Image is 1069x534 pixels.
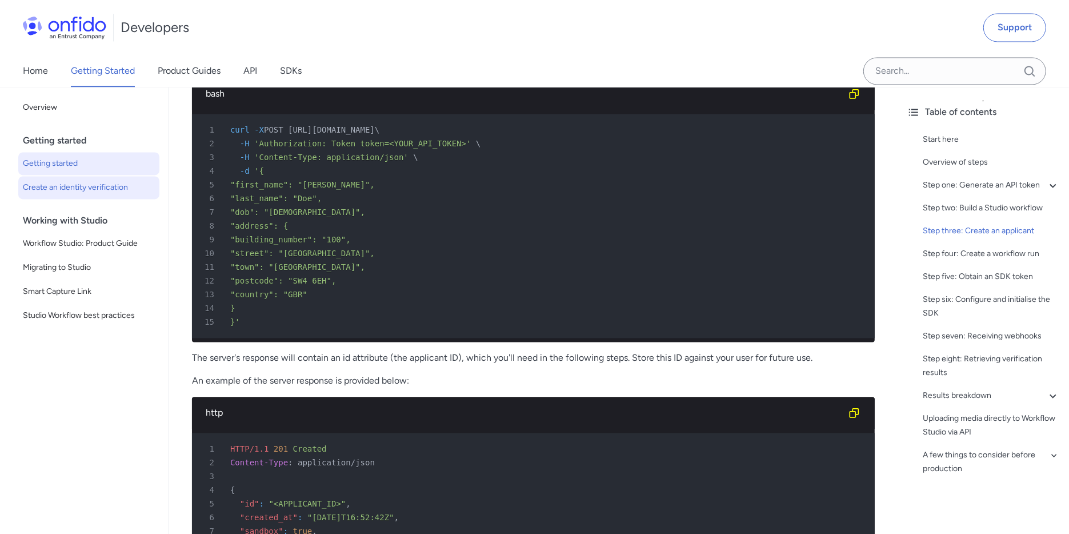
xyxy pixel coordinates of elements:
div: Step one: Generate an API token [923,178,1060,192]
span: : [288,458,293,467]
span: '{ [254,166,264,176]
a: API [243,55,257,87]
span: 15 [197,315,222,329]
div: Results breakdown [923,389,1060,403]
span: "postcode": "SW4 6EH", [230,276,336,285]
span: "id" [240,499,259,508]
div: bash [206,87,843,101]
div: Table of contents [907,105,1060,119]
span: 1 [197,123,222,137]
span: : [259,499,264,508]
a: Home [23,55,48,87]
a: Step six: Configure and initialise the SDK [923,293,1060,320]
span: Create an identity verification [23,181,155,194]
span: 12 [197,274,222,288]
span: Smart Capture Link [23,285,155,298]
span: \ [375,125,379,134]
a: Getting Started [71,55,135,87]
span: 5 [197,178,222,192]
a: Step four: Create a workflow run [923,247,1060,261]
span: Studio Workflow best practices [23,309,155,322]
span: Content-Type [230,458,288,467]
span: curl [230,125,250,134]
span: } [230,304,235,313]
span: { [230,485,235,495]
span: 4 [197,164,222,178]
span: 10 [197,246,222,260]
span: 201 [274,444,288,453]
span: 2 [197,456,222,469]
span: "street": "[GEOGRAPHIC_DATA]", [230,249,375,258]
span: Workflow Studio: Product Guide [23,237,155,250]
span: 3 [197,150,222,164]
p: An example of the server response is provided below: [192,374,875,388]
span: 7 [197,205,222,219]
span: 5 [197,497,222,511]
span: "country": "GBR" [230,290,307,299]
a: Overview [18,96,159,119]
span: Getting started [23,157,155,170]
span: "address": { [230,221,288,230]
a: Create an identity verification [18,176,159,199]
a: Start here [923,133,1060,146]
span: "first_name": "[PERSON_NAME]", [230,180,375,189]
input: Onfido search input field [863,57,1046,85]
span: "[DATE]T16:52:42Z" [307,513,394,522]
span: 13 [197,288,222,301]
a: Step three: Create an applicant [923,224,1060,238]
span: application/json [298,458,375,467]
span: 14 [197,301,222,315]
span: 6 [197,192,222,205]
span: , [394,513,399,522]
span: -d [240,166,250,176]
a: Migrating to Studio [18,256,159,279]
span: POST [URL][DOMAIN_NAME] [264,125,375,134]
div: Working with Studio [23,209,164,232]
button: Copy code snippet button [843,82,866,105]
span: -X [254,125,264,134]
span: Overview [23,101,155,114]
a: Step eight: Retrieving verification results [923,352,1060,380]
span: 6 [197,511,222,524]
a: A few things to consider before production [923,448,1060,476]
img: Onfido Logo [23,16,106,39]
span: \ [476,139,481,148]
a: Step two: Build a Studio workflow [923,201,1060,215]
a: Support [983,13,1046,42]
span: "created_at" [240,513,298,522]
div: Overview of steps [923,156,1060,169]
h1: Developers [121,18,189,37]
span: -H [240,139,250,148]
p: The server's response will contain an id attribute (the applicant ID), which you'll need in the f... [192,351,875,365]
span: 4 [197,483,222,497]
a: Getting started [18,152,159,175]
span: Created [293,444,327,453]
div: Getting started [23,129,164,152]
span: 'Content-Type: application/json' [254,153,409,162]
a: Step seven: Receiving webhooks [923,329,1060,343]
span: , [346,499,350,508]
a: Step five: Obtain an SDK token [923,270,1060,284]
span: 11 [197,260,222,274]
a: Uploading media directly to Workflow Studio via API [923,412,1060,439]
span: }' [230,317,240,326]
span: Migrating to Studio [23,261,155,274]
span: 3 [197,469,222,483]
a: Product Guides [158,55,221,87]
div: http [206,406,843,420]
span: "town": "[GEOGRAPHIC_DATA]", [230,262,365,272]
span: -H [240,153,250,162]
span: "building_number": "100", [230,235,351,244]
span: \ [413,153,418,162]
a: Workflow Studio: Product Guide [18,232,159,255]
span: "last_name": "Doe", [230,194,322,203]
